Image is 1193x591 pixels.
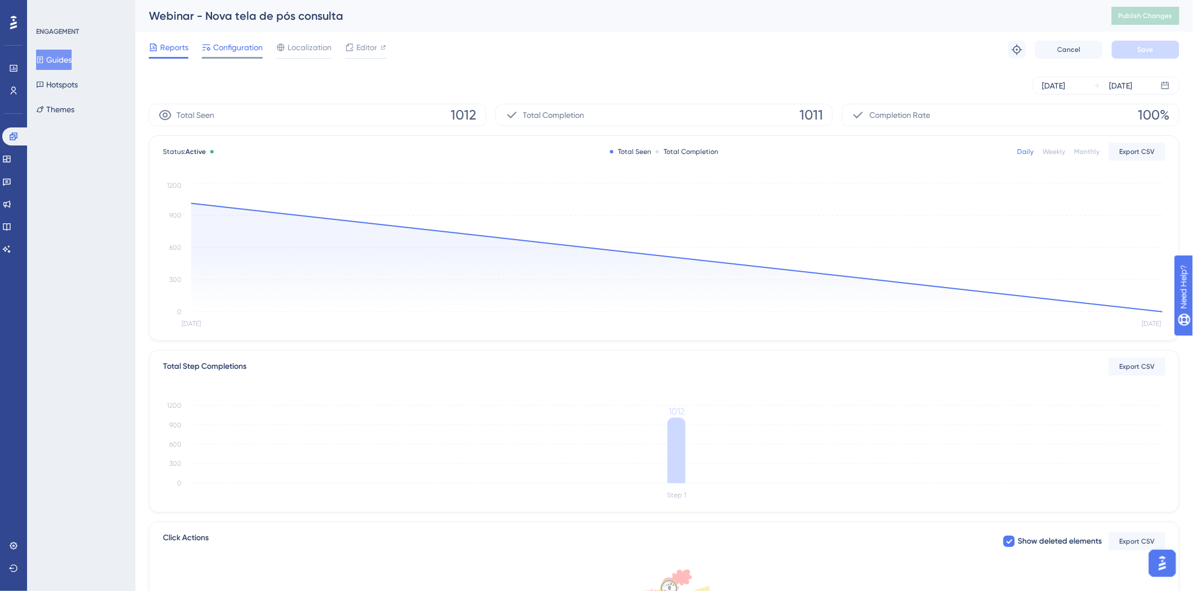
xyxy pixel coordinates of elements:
[160,41,188,54] span: Reports
[163,360,246,373] div: Total Step Completions
[356,41,377,54] span: Editor
[36,27,79,36] div: ENGAGEMENT
[1119,11,1173,20] span: Publish Changes
[163,147,206,156] span: Status:
[1138,106,1170,124] span: 100%
[288,41,332,54] span: Localization
[182,320,201,328] tspan: [DATE]
[1109,532,1165,550] button: Export CSV
[169,460,182,468] tspan: 300
[1109,358,1165,376] button: Export CSV
[1042,79,1066,92] div: [DATE]
[36,50,72,70] button: Guides
[1109,143,1165,161] button: Export CSV
[185,148,206,156] span: Active
[169,421,182,429] tspan: 900
[656,147,718,156] div: Total Completion
[1018,147,1034,156] div: Daily
[177,308,182,316] tspan: 0
[610,147,651,156] div: Total Seen
[169,211,182,219] tspan: 900
[177,479,182,487] tspan: 0
[167,182,182,189] tspan: 1200
[167,402,182,409] tspan: 1200
[1138,45,1154,54] span: Save
[1035,41,1103,59] button: Cancel
[169,276,182,284] tspan: 300
[669,407,684,417] tspan: 1012
[163,531,209,552] span: Click Actions
[1146,546,1179,580] iframe: UserGuiding AI Assistant Launcher
[26,3,70,16] span: Need Help?
[451,106,477,124] span: 1012
[176,108,214,122] span: Total Seen
[1120,537,1155,546] span: Export CSV
[869,108,930,122] span: Completion Rate
[36,99,74,120] button: Themes
[1043,147,1066,156] div: Weekly
[1120,147,1155,156] span: Export CSV
[1075,147,1100,156] div: Monthly
[1018,535,1102,548] span: Show deleted elements
[1112,41,1179,59] button: Save
[213,41,263,54] span: Configuration
[36,74,78,95] button: Hotspots
[1142,320,1161,328] tspan: [DATE]
[1110,79,1133,92] div: [DATE]
[799,106,823,124] span: 1011
[1112,7,1179,25] button: Publish Changes
[668,492,687,500] tspan: Step 1
[1120,362,1155,371] span: Export CSV
[169,244,182,252] tspan: 600
[169,440,182,448] tspan: 600
[523,108,585,122] span: Total Completion
[1058,45,1081,54] span: Cancel
[149,8,1084,24] div: Webinar - Nova tela de pós consulta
